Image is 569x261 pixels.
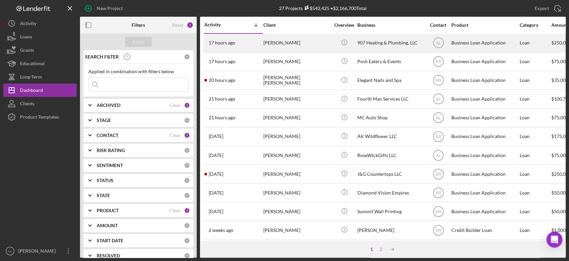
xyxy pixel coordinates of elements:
div: J&G Countertops LLC [357,165,424,183]
div: Business Loan Application [451,109,518,127]
div: Loan [520,203,551,220]
text: AL [436,97,441,102]
div: Elegant Nails and Spa [357,72,424,89]
div: Posh Eatery & Events [357,53,424,71]
span: $75,000 [551,58,568,64]
div: 2 [184,208,190,214]
div: Business [357,22,424,28]
div: Business Loan Application [451,146,518,164]
div: RoseWickGifts LLC [357,146,424,164]
text: KR [435,190,441,195]
div: Clear [169,133,181,138]
text: KR [435,172,441,176]
div: Activity [20,17,36,32]
b: CONTACT [97,133,118,138]
a: Grants [3,43,77,57]
button: Apply [125,37,152,47]
div: 1 [184,102,190,108]
button: Dashboard [3,84,77,97]
div: Loans [20,30,32,45]
button: Long-Term [3,70,77,84]
div: Loan [520,34,551,52]
div: 0 [184,54,190,60]
div: 0 [184,117,190,123]
b: STAGE [97,118,111,123]
div: [PERSON_NAME] [357,221,424,239]
b: RESOLVED [97,253,120,258]
span: $50,000 [551,209,568,214]
b: SENTIMENT [97,163,123,168]
span: $1,000 [551,227,566,233]
div: Business Loan Application [451,53,518,71]
text: AL [8,249,12,253]
button: Clients [3,97,77,110]
div: Grants [20,43,34,58]
div: [PERSON_NAME] [263,34,330,52]
time: 2025-09-17 19:24 [209,78,235,83]
div: New Project [97,2,123,15]
div: 2 [376,247,386,252]
text: AL [436,41,441,45]
div: Loan [520,109,551,127]
b: STATUS [97,178,113,183]
div: Clear [169,103,181,108]
div: Long-Term [20,70,42,85]
div: Fourth Man Services LLC [357,90,424,108]
b: Filters [132,22,145,28]
div: Loan [520,146,551,164]
div: 0 [184,147,190,153]
button: Product Templates [3,110,77,124]
div: [PERSON_NAME] [263,203,330,220]
div: Loan [520,53,551,71]
div: Loan [520,221,551,239]
div: Educational [20,57,45,72]
div: [PERSON_NAME] [263,184,330,202]
div: Dashboard [20,84,43,99]
time: 2025-09-11 21:16 [209,190,223,195]
div: 0 [184,238,190,244]
text: KR [435,228,441,233]
span: $75,000 [551,115,568,120]
div: Summit Wall Printing [357,203,424,220]
span: $75,000 [551,152,568,158]
div: Activity [204,22,234,27]
time: 2025-09-17 18:08 [209,115,235,120]
div: Apply [132,37,145,47]
div: Clear [169,208,181,213]
div: 2 [184,132,190,138]
text: AL [436,153,441,158]
div: [PERSON_NAME] [263,165,330,183]
div: Open Intercom Messenger [546,232,562,248]
div: Business Loan Application [451,240,518,258]
a: Educational [3,57,77,70]
time: 2025-09-17 21:45 [209,59,235,64]
div: [PERSON_NAME] [263,128,330,145]
text: AL [436,116,441,120]
button: AL[PERSON_NAME] [3,244,77,258]
div: AK Wildflower LLC [357,128,424,145]
div: [PERSON_NAME] [PERSON_NAME] [263,72,330,89]
div: Diamond Vision Empires [357,184,424,202]
div: Loan [520,90,551,108]
div: 27 Projects • $2,166,700 Total [279,5,367,11]
div: Overview [332,22,357,28]
text: KR [435,134,441,139]
div: Applied in combination with filters below [88,69,188,74]
div: Category [520,22,551,28]
div: Loan [520,72,551,89]
b: AMOUNT [97,223,118,228]
b: ARCHIVED [97,103,120,108]
b: STATE [97,193,110,198]
div: Credit Builder Loan [451,221,518,239]
button: Loans [3,30,77,43]
div: $542,425 [303,5,329,11]
time: 2025-09-17 21:56 [209,40,235,45]
time: 2025-09-15 22:03 [209,134,223,139]
b: PRODUCT [97,208,119,213]
div: 907 Heating & Plumbing, LLC [357,34,424,52]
